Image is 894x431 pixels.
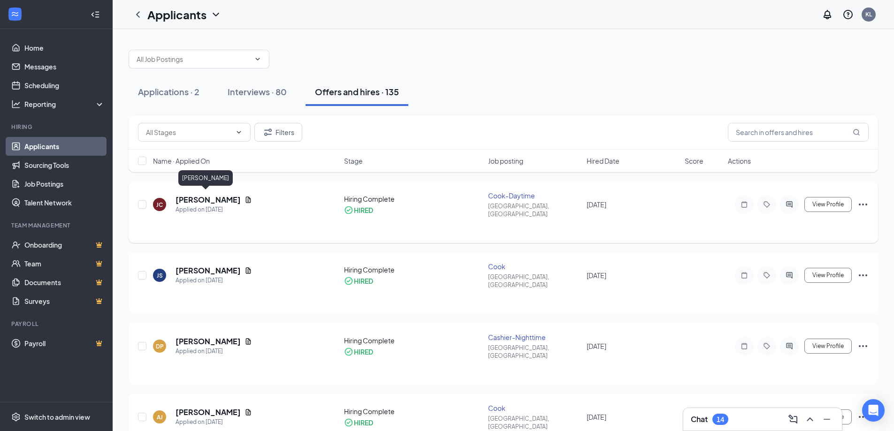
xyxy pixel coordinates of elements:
svg: Ellipses [857,270,869,281]
div: [GEOGRAPHIC_DATA], [GEOGRAPHIC_DATA] [488,415,581,431]
span: View Profile [812,272,844,279]
svg: Notifications [822,9,833,20]
span: View Profile [812,343,844,349]
div: Switch to admin view [24,412,90,422]
a: OnboardingCrown [24,235,105,254]
div: Hiring Complete [344,336,483,345]
a: DocumentsCrown [24,273,105,292]
a: Home [24,38,105,57]
a: Talent Network [24,193,105,212]
div: Team Management [11,221,103,229]
button: ChevronUp [802,412,818,427]
svg: Document [245,338,252,345]
div: DP [156,342,164,350]
div: [GEOGRAPHIC_DATA], [GEOGRAPHIC_DATA] [488,273,581,289]
span: [DATE] [587,200,606,209]
span: Stage [344,156,363,166]
span: Score [685,156,703,166]
svg: Collapse [91,10,100,19]
div: Applied on [DATE] [176,276,252,285]
svg: Note [739,272,750,279]
a: SurveysCrown [24,292,105,310]
div: HIRED [354,418,373,427]
svg: ChevronUp [804,414,816,425]
a: Applicants [24,137,105,156]
h5: [PERSON_NAME] [176,195,241,205]
div: [PERSON_NAME] [178,170,233,186]
span: Hired Date [587,156,619,166]
h5: [PERSON_NAME] [176,407,241,417]
span: Actions [728,156,751,166]
div: Hiring Complete [344,194,483,204]
div: HIRED [354,205,373,215]
input: All Stages [146,127,231,137]
div: JS [157,272,163,280]
div: Applications · 2 [138,86,199,98]
svg: Ellipses [857,411,869,423]
div: Hiring Complete [344,407,483,416]
button: View Profile [804,197,852,212]
div: Cook [488,262,581,271]
svg: Document [245,196,252,204]
div: [GEOGRAPHIC_DATA], [GEOGRAPHIC_DATA] [488,344,581,360]
svg: CheckmarkCircle [344,205,353,215]
a: Sourcing Tools [24,156,105,174]
svg: QuestionInfo [842,9,854,20]
svg: CheckmarkCircle [344,418,353,427]
div: Cashier-Nighttime [488,333,581,342]
button: ComposeMessage [786,412,801,427]
svg: ChevronDown [254,55,261,63]
span: View Profile [812,201,844,208]
svg: ChevronLeft [132,9,144,20]
div: AJ [157,413,163,421]
svg: Tag [761,272,772,279]
div: KL [865,10,872,18]
span: Job posting [488,156,523,166]
svg: ActiveChat [784,272,795,279]
button: Minimize [819,412,834,427]
div: Interviews · 80 [228,86,287,98]
svg: ActiveChat [784,342,795,350]
div: Payroll [11,320,103,328]
svg: CheckmarkCircle [344,276,353,286]
svg: Ellipses [857,199,869,210]
div: Open Intercom Messenger [862,399,885,422]
svg: WorkstreamLogo [10,9,20,19]
div: Reporting [24,99,105,109]
svg: ChevronDown [235,129,243,136]
div: Applied on [DATE] [176,347,252,356]
svg: Tag [761,201,772,208]
svg: Document [245,408,252,416]
svg: Tag [761,342,772,350]
svg: ComposeMessage [787,414,799,425]
h5: [PERSON_NAME] [176,265,241,276]
input: All Job Postings [137,54,250,64]
svg: Analysis [11,99,21,109]
h1: Applicants [147,7,206,23]
a: PayrollCrown [24,334,105,353]
div: HIRED [354,276,373,286]
svg: Filter [262,127,274,138]
span: [DATE] [587,271,606,280]
a: TeamCrown [24,254,105,273]
svg: Note [739,342,750,350]
span: [DATE] [587,342,606,350]
div: Applied on [DATE] [176,417,252,427]
div: Applied on [DATE] [176,205,252,214]
div: Hiring Complete [344,265,483,274]
div: Hiring [11,123,103,131]
svg: CheckmarkCircle [344,347,353,356]
span: Name · Applied On [153,156,210,166]
a: Job Postings [24,174,105,193]
div: JC [156,201,163,209]
input: Search in offers and hires [728,123,869,142]
div: Offers and hires · 135 [315,86,399,98]
div: Cook-Daytime [488,191,581,200]
svg: MagnifyingGlass [853,129,860,136]
div: 14 [717,416,724,423]
button: View Profile [804,339,852,354]
svg: ActiveChat [784,201,795,208]
button: Filter Filters [254,123,302,142]
a: Scheduling [24,76,105,95]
